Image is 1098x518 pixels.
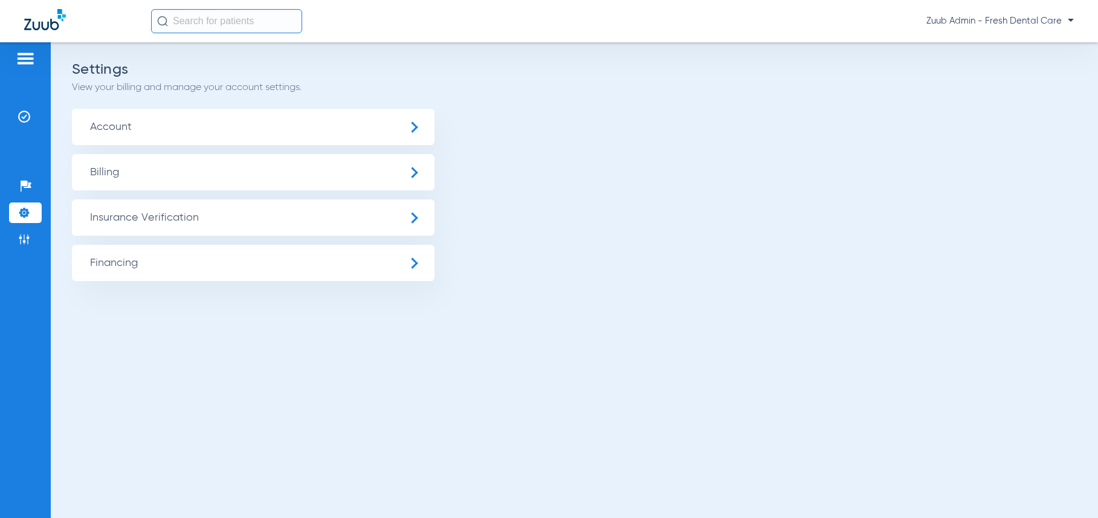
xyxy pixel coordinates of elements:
p: View your billing and manage your account settings. [72,82,1077,94]
span: Account [72,109,434,145]
span: Billing [72,154,434,190]
span: Financing [72,245,434,281]
img: hamburger-icon [16,51,35,66]
span: Zuub Admin - Fresh Dental Care [926,15,1074,27]
img: Search Icon [157,16,168,27]
input: Search for patients [151,9,302,33]
img: Zuub Logo [24,9,66,30]
iframe: Chat Widget [1038,460,1098,518]
span: Insurance Verification [72,199,434,236]
h2: Settings [72,63,1077,76]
